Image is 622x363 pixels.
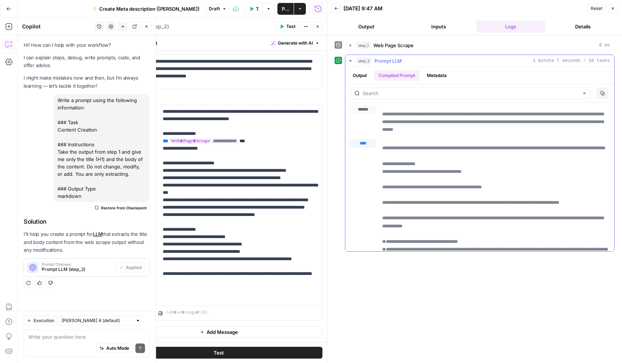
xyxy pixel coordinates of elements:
[282,5,289,13] span: Publish
[422,70,451,81] button: Metadata
[404,21,473,32] button: Inputs
[214,349,224,356] span: Test
[24,230,150,254] p: I'll help you create a prompt for that extracts the title and body content from the web scrape ou...
[24,54,150,69] p: I can explain steps, debug, write prompts, code, and offer advice.
[277,3,294,15] button: Publish
[88,3,204,15] button: Create Meta description ([PERSON_NAME])
[373,42,414,49] span: Web Page Scrape
[115,347,322,359] button: Test
[22,23,92,30] div: Copilot
[99,5,200,13] span: Create Meta description ([PERSON_NAME])
[106,345,129,352] span: Auto Mode
[126,264,142,271] span: Applied
[42,266,113,273] span: Prompt LLM (step_2)
[101,205,147,211] span: Restore from Checkpoint
[533,57,610,64] span: 1 minute 7 seconds / 18 tasks
[548,21,618,32] button: Details
[207,328,238,336] span: Add Message
[268,38,322,48] button: Generate with AI
[42,262,113,266] span: Prompt Changes
[24,41,150,49] p: Hi! How can I help with your workflow?
[245,3,263,15] button: Test Workflow
[62,317,132,324] input: Claude Sonnet 4 (default)
[348,70,371,81] button: Output
[599,42,610,49] span: 0 ms
[205,4,230,14] button: Draft
[476,21,546,32] button: Logs
[256,5,258,13] span: Test Workflow
[116,263,145,272] button: Applied
[345,67,614,251] div: 1 minute 7 seconds / 18 tasks
[24,74,150,90] p: I might make mistakes now and then, but I’m always learning — let’s tackle it together!
[591,5,602,12] span: Reset
[115,327,322,338] button: Add Message
[53,94,150,202] div: Write a prompt using the following information: ### Task Content Creation ### Instructions Take t...
[96,343,132,353] button: Auto Mode
[278,40,313,46] span: Generate with AI
[34,317,54,324] span: Execution
[92,203,150,212] button: Restore from Checkpoint
[332,21,401,32] button: Output
[374,70,419,81] button: Compiled Prompt
[345,39,614,51] button: 0 ms
[115,95,322,102] label: Chat
[209,6,220,12] span: Draft
[356,42,370,49] span: step_1
[24,316,58,325] button: Execution
[374,57,402,64] span: Prompt LLM
[93,231,102,237] a: LLM
[587,4,606,13] button: Reset
[24,218,150,225] h2: Solution
[363,90,578,97] input: Search
[111,35,327,50] div: Write your prompt
[356,57,372,64] span: step_2
[286,23,296,30] span: Test
[345,55,614,67] button: 1 minute 7 seconds / 18 tasks
[276,22,299,31] button: Test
